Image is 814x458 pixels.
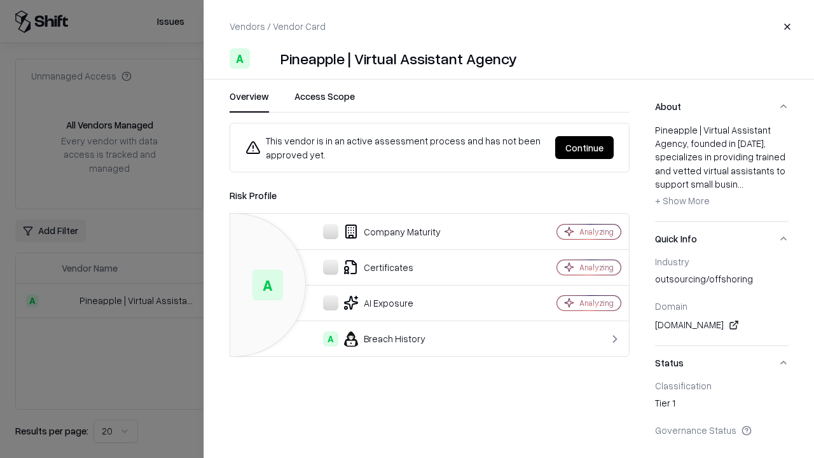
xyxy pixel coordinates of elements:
button: Status [655,346,789,380]
div: Breach History [240,331,513,347]
button: About [655,90,789,123]
span: ... [738,178,743,190]
div: Pineapple | Virtual Assistant Agency [280,48,517,69]
button: + Show More [655,191,710,211]
button: Continue [555,136,614,159]
div: Quick Info [655,256,789,345]
div: [DOMAIN_NAME] [655,317,789,333]
div: A [252,270,283,300]
div: A [323,331,338,347]
p: Vendors / Vendor Card [230,20,326,33]
div: outsourcing/offshoring [655,272,789,290]
div: AI Exposure [240,295,513,310]
div: About [655,123,789,221]
button: Access Scope [294,90,355,113]
div: Tier 1 [655,396,789,414]
img: Pineapple | Virtual Assistant Agency [255,48,275,69]
div: Risk Profile [230,188,630,203]
div: Company Maturity [240,224,513,239]
div: Analyzing [579,262,614,273]
span: + Show More [655,195,710,206]
button: Overview [230,90,269,113]
div: Classification [655,380,789,391]
div: Governance Status [655,424,789,436]
button: Quick Info [655,222,789,256]
div: Certificates [240,260,513,275]
div: This vendor is in an active assessment process and has not been approved yet. [245,134,545,162]
div: Industry [655,256,789,267]
div: Domain [655,300,789,312]
div: Analyzing [579,298,614,309]
div: Pineapple | Virtual Assistant Agency, founded in [DATE], specializes in providing trained and vet... [655,123,789,211]
div: A [230,48,250,69]
div: Analyzing [579,226,614,237]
